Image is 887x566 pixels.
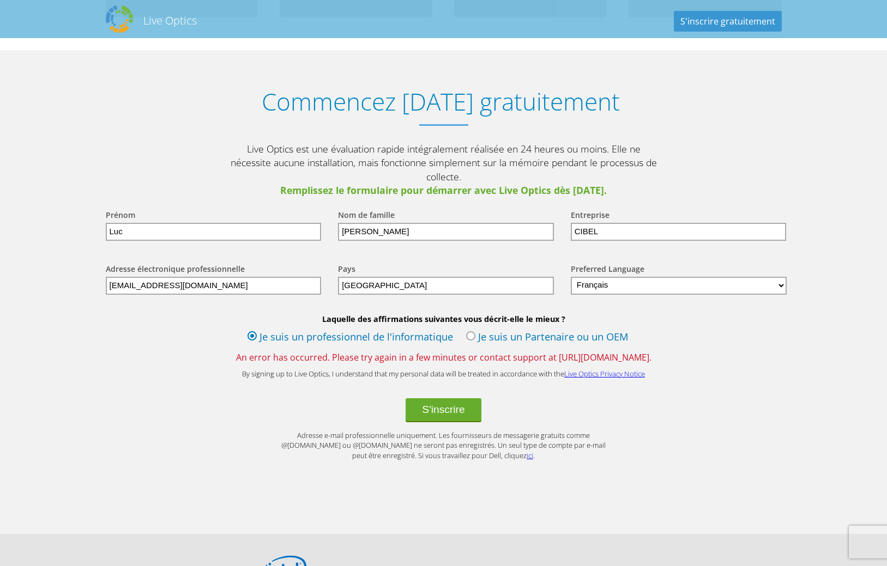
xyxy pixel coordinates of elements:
[248,330,453,346] label: Je suis un professionnel de l'informatique
[226,184,662,198] span: Remplissez le formulaire pour démarrer avec Live Optics dès [DATE].
[106,210,135,223] label: Prénom
[406,398,481,422] button: S'inscrire
[95,88,787,115] h1: Commencez [DATE] gratuitement
[338,264,355,277] label: Pays
[571,264,644,277] label: Preferred Language
[338,277,554,295] input: Start typing to search for a country
[226,142,662,198] p: Live Optics est une évaluation rapide intégralement réalisée en 24 heures ou moins. Elle ne néces...
[280,430,607,461] p: Adresse e-mail professionnelle uniquement. Les fournisseurs de messagerie gratuits comme @[DOMAIN...
[95,351,793,363] span: An error has occurred. Please try again in a few minutes or contact support at [URL][DOMAIN_NAME].
[226,369,662,379] p: By signing up to Live Optics, I understand that my personal data will be treated in accordance wi...
[106,5,133,33] img: Dell Dpack
[338,210,395,223] label: Nom de famille
[527,451,533,460] a: ici
[674,11,782,32] a: S'inscrire gratuitement
[106,264,245,277] label: Adresse électronique professionnelle
[564,369,645,379] a: Live Optics Privacy Notice
[466,330,629,346] label: Je suis un Partenaire ou un OEM
[571,210,610,223] label: Entreprise
[143,13,197,28] h2: Live Optics
[95,314,793,324] b: Laquelle des affirmations suivantes vous décrit-elle le mieux ?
